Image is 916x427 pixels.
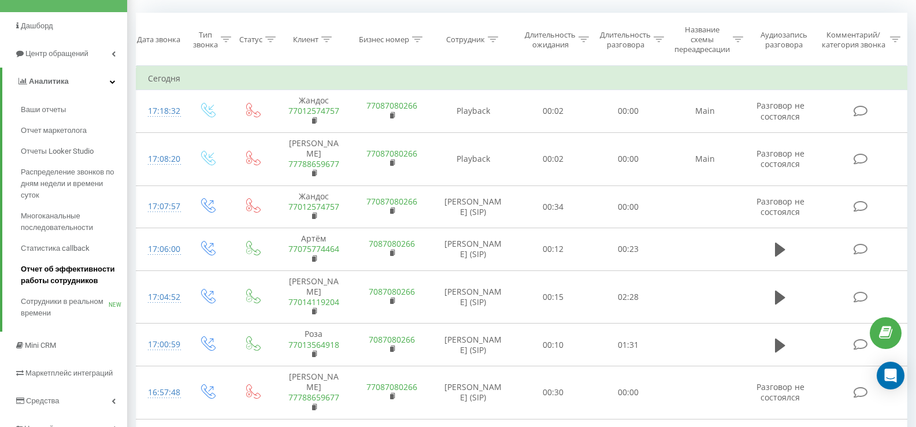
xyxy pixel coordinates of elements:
div: Длительность ожидания [525,30,576,50]
div: 17:00:59 [148,333,173,356]
span: Средства [26,396,60,405]
div: Open Intercom Messenger [877,362,904,389]
td: [PERSON_NAME] (SIP) [431,366,516,419]
td: Playback [431,132,516,185]
td: 00:00 [591,90,666,133]
td: 00:00 [591,366,666,419]
div: 17:06:00 [148,238,173,261]
td: 00:00 [591,185,666,228]
a: Распределение звонков по дням недели и времени суток [21,162,127,206]
div: Дата звонка [137,35,180,44]
a: 7087080266 [369,238,415,249]
td: 00:00 [591,132,666,185]
a: 77012574757 [288,201,339,212]
div: 16:57:48 [148,381,173,404]
div: Комментарий/категория звонка [819,30,887,50]
span: Маркетплейс интеграций [25,369,113,377]
td: 00:10 [516,324,591,366]
span: Разговор не состоялся [756,100,804,121]
div: Статус [239,35,262,44]
span: Разговор не состоялся [756,196,804,217]
span: Многоканальные последовательности [21,210,121,233]
span: Отчеты Looker Studio [21,146,94,157]
td: [PERSON_NAME] (SIP) [431,185,516,228]
a: 77087080266 [366,148,417,159]
a: 77013564918 [288,339,339,350]
td: [PERSON_NAME] (SIP) [431,270,516,324]
span: Аналитика [29,77,69,86]
div: Название схемы переадресации [674,25,730,54]
td: Жандос [275,90,353,133]
div: Аудиозапись разговора [755,30,814,50]
div: 17:18:32 [148,100,173,122]
span: Разговор не состоялся [756,148,804,169]
span: Сотрудники в реальном времени [21,296,109,319]
a: 77788659677 [288,158,339,169]
span: Mini CRM [25,341,56,350]
span: Ваши отчеты [21,104,66,116]
a: Отчет об эффективности работы сотрудников [21,259,127,291]
td: Main [666,90,744,133]
a: 77014119204 [288,296,339,307]
span: Разговор не состоялся [756,381,804,403]
a: Аналитика [2,68,127,95]
td: 00:02 [516,90,591,133]
a: 77012574757 [288,105,339,116]
td: Артём [275,228,353,271]
span: Отчет об эффективности работы сотрудников [21,263,121,287]
div: Длительность разговора [600,30,651,50]
a: 77087080266 [366,100,417,111]
div: Клиент [293,35,318,44]
div: 17:04:52 [148,286,173,309]
a: Отчеты Looker Studio [21,141,127,162]
td: Сегодня [136,67,907,90]
span: Дашборд [21,21,53,30]
div: Бизнес номер [359,35,409,44]
a: 77087080266 [366,196,417,207]
td: [PERSON_NAME] [275,132,353,185]
a: Отчет маркетолога [21,120,127,141]
td: Жандос [275,185,353,228]
td: 00:30 [516,366,591,419]
td: 01:31 [591,324,666,366]
a: 77075774464 [288,243,339,254]
div: Тип звонка [193,30,218,50]
td: Main [666,132,744,185]
a: Многоканальные последовательности [21,206,127,238]
td: 02:28 [591,270,666,324]
span: Центр обращений [25,49,88,58]
td: [PERSON_NAME] [275,366,353,419]
span: Распределение звонков по дням недели и времени суток [21,166,121,201]
div: 17:08:20 [148,148,173,170]
td: 00:15 [516,270,591,324]
td: [PERSON_NAME] (SIP) [431,324,516,366]
a: 77087080266 [366,381,417,392]
a: Статистика callback [21,238,127,259]
td: 00:23 [591,228,666,271]
span: Отчет маркетолога [21,125,87,136]
td: [PERSON_NAME] (SIP) [431,228,516,271]
td: 00:02 [516,132,591,185]
td: [PERSON_NAME] [275,270,353,324]
td: Роза [275,324,353,366]
td: Playback [431,90,516,133]
td: 00:12 [516,228,591,271]
a: 7087080266 [369,334,415,345]
a: Ваши отчеты [21,99,127,120]
a: 77788659677 [288,392,339,403]
div: Сотрудник [446,35,485,44]
td: 00:34 [516,185,591,228]
a: Сотрудники в реальном времениNEW [21,291,127,324]
div: 17:07:57 [148,195,173,218]
span: Статистика callback [21,243,90,254]
a: 7087080266 [369,286,415,297]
